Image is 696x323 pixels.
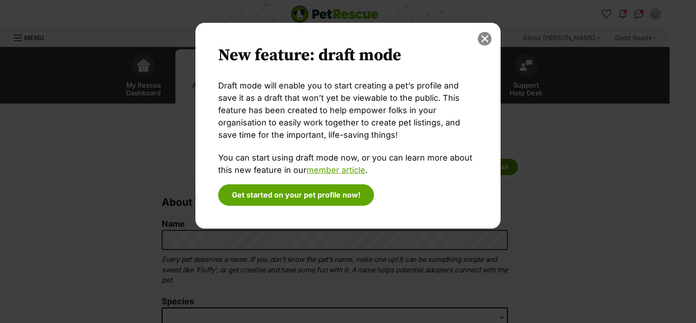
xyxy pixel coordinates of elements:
[307,165,365,175] a: member article
[218,184,374,205] button: Get started on your pet profile now!
[218,46,478,66] h2: New feature: draft mode
[218,151,478,176] p: You can start using draft mode now, or you can learn more about this new feature in our .
[218,79,478,141] p: Draft mode will enable you to start creating a pet’s profile and save it as a draft that won’t ye...
[478,32,491,46] button: close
